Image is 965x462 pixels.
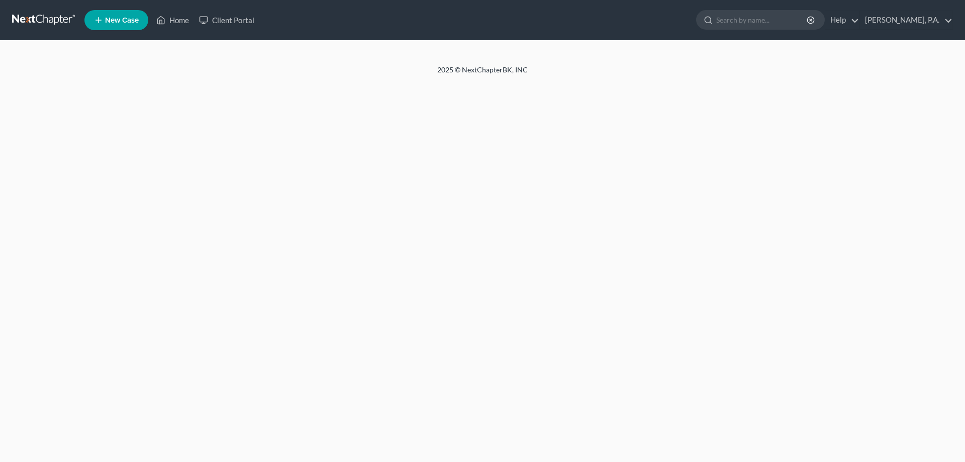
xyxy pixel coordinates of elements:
[716,11,808,29] input: Search by name...
[860,11,952,29] a: [PERSON_NAME], P.A.
[151,11,194,29] a: Home
[196,65,769,83] div: 2025 © NextChapterBK, INC
[194,11,259,29] a: Client Portal
[105,17,139,24] span: New Case
[825,11,859,29] a: Help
